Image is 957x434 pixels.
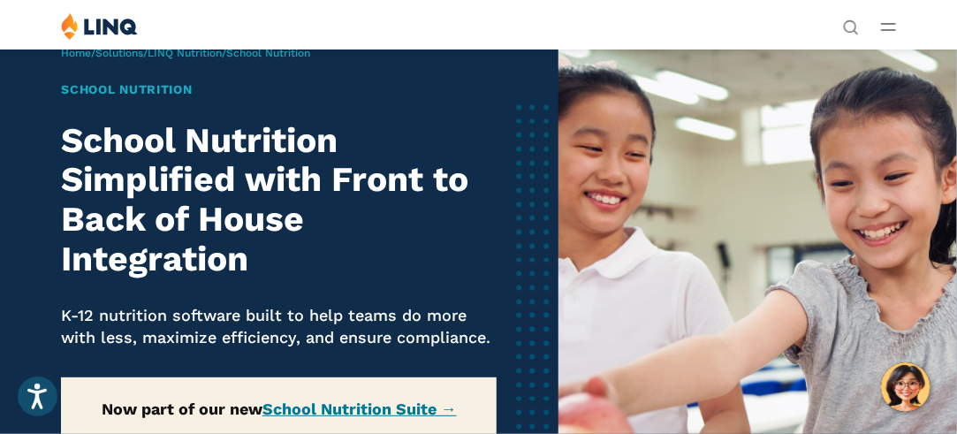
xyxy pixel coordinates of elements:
[262,400,457,418] a: School Nutrition Suite →
[61,121,497,280] h2: School Nutrition Simplified with Front to Back of House Integration
[148,47,222,59] a: LINQ Nutrition
[843,12,859,34] nav: Utility Navigation
[881,17,896,36] button: Open Main Menu
[102,400,457,418] strong: Now part of our new
[61,12,138,40] img: LINQ | K‑12 Software
[61,47,91,59] a: Home
[226,47,310,59] span: School Nutrition
[881,362,930,412] button: Hello, have a question? Let’s chat.
[61,47,310,59] span: / / /
[95,47,143,59] a: Solutions
[843,18,859,34] button: Open Search Bar
[61,80,497,99] h1: School Nutrition
[61,304,497,349] p: K-12 nutrition software built to help teams do more with less, maximize efficiency, and ensure co...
